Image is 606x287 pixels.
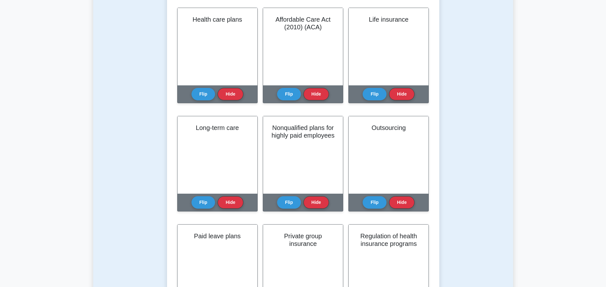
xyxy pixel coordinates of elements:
button: Flip [277,196,301,209]
h2: Nonqualified plans for highly paid employees [271,124,335,139]
h2: Long-term care [185,124,250,132]
button: Hide [303,196,329,209]
h2: Life insurance [356,16,421,23]
h2: Health care plans [185,16,250,23]
button: Flip [363,196,387,209]
button: Flip [277,88,301,100]
button: Hide [389,196,414,209]
h2: Private group insurance [271,232,335,248]
h2: Outsourcing [356,124,421,132]
button: Hide [389,88,414,100]
h2: Affordable Care Act (2010) (ACA) [271,16,335,31]
button: Hide [218,196,243,209]
h2: Paid leave plans [185,232,250,240]
button: Flip [192,88,215,100]
button: Hide [303,88,329,100]
button: Flip [363,88,387,100]
button: Hide [218,88,243,100]
button: Flip [192,196,215,209]
h2: Regulation of health insurance programs [356,232,421,248]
